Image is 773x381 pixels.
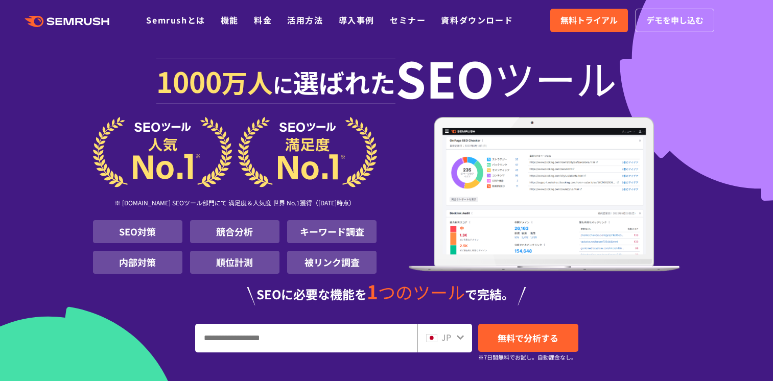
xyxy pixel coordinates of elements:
[339,14,374,26] a: 導入事例
[93,282,681,305] div: SEOに必要な機能を
[190,220,279,243] li: 競合分析
[196,324,417,352] input: URL、キーワードを入力してください
[465,285,514,303] span: で完結。
[287,14,323,26] a: 活用方法
[254,14,272,26] a: 料金
[550,9,628,32] a: 無料トライアル
[478,352,577,362] small: ※7日間無料でお試し。自動課金なし。
[441,331,451,343] span: JP
[287,251,377,274] li: 被リンク調査
[273,69,293,99] span: に
[156,60,222,101] span: 1000
[287,220,377,243] li: キーワード調査
[378,279,465,304] span: つのツール
[395,57,494,98] span: SEO
[494,57,617,98] span: ツール
[190,251,279,274] li: 順位計測
[636,9,714,32] a: デモを申し込む
[560,14,618,27] span: 無料トライアル
[498,331,558,344] span: 無料で分析する
[390,14,426,26] a: セミナー
[478,324,578,352] a: 無料で分析する
[367,277,378,305] span: 1
[646,14,704,27] span: デモを申し込む
[222,63,273,100] span: 万人
[146,14,205,26] a: Semrushとは
[293,63,395,100] span: 選ばれた
[441,14,513,26] a: 資料ダウンロード
[221,14,239,26] a: 機能
[93,187,377,220] div: ※ [DOMAIN_NAME] SEOツール部門にて 満足度＆人気度 世界 No.1獲得（[DATE]時点）
[93,251,182,274] li: 内部対策
[93,220,182,243] li: SEO対策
